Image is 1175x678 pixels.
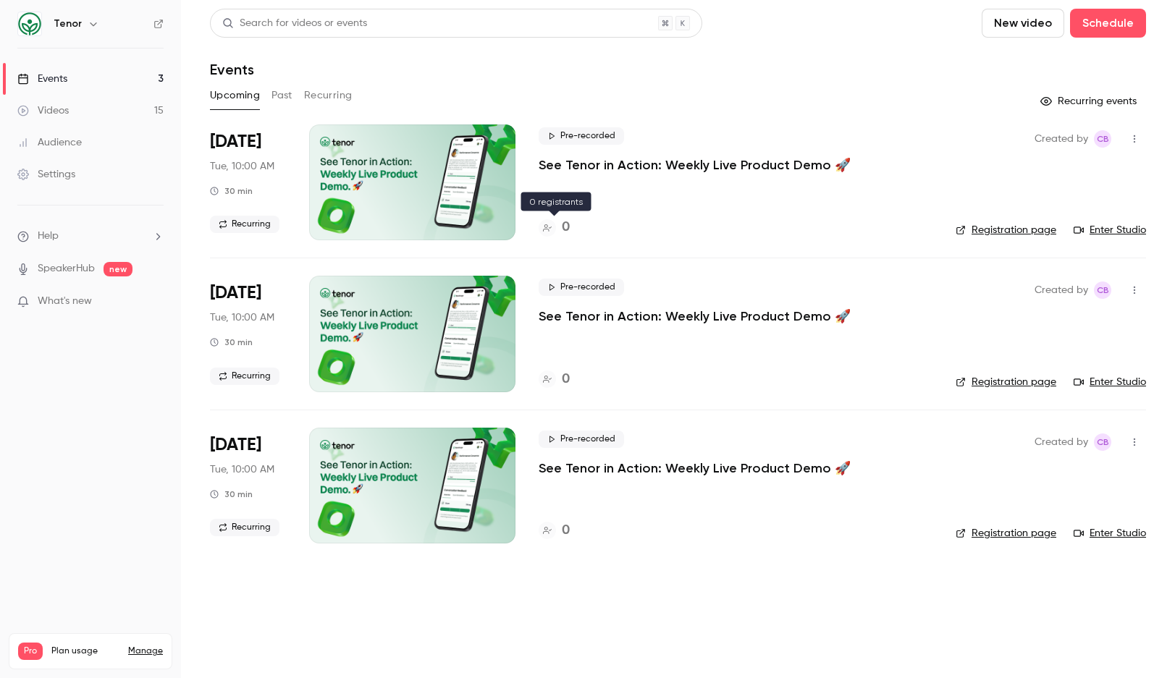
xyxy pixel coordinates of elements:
[539,218,570,237] a: 0
[210,84,260,107] button: Upcoming
[1034,90,1146,113] button: Recurring events
[210,185,253,197] div: 30 min
[539,459,851,477] a: See Tenor in Action: Weekly Live Product Demo 🚀
[210,130,261,153] span: [DATE]
[18,643,43,660] span: Pro
[1035,281,1088,299] span: Created by
[18,12,41,35] img: Tenor
[271,84,292,107] button: Past
[1035,130,1088,148] span: Created by
[17,167,75,182] div: Settings
[539,370,570,389] a: 0
[1070,9,1146,38] button: Schedule
[210,433,261,457] span: [DATE]
[210,159,274,174] span: Tue, 10:00 AM
[539,308,851,325] a: See Tenor in Action: Weekly Live Product Demo 🚀
[956,223,1056,237] a: Registration page
[222,16,367,31] div: Search for videos or events
[210,281,261,305] span: [DATE]
[38,294,92,309] span: What's new
[210,336,253,348] div: 30 min
[982,9,1064,38] button: New video
[38,261,95,276] a: SpeakerHub
[1074,375,1146,389] a: Enter Studio
[210,428,286,543] div: Oct 21 Tue, 10:00 AM (America/Los Angeles)
[210,276,286,391] div: Oct 14 Tue, 10:00 AM (America/Los Angeles)
[1094,281,1111,299] span: Chloe Beard
[1094,130,1111,148] span: Chloe Beard
[1074,223,1146,237] a: Enter Studio
[104,262,132,276] span: new
[562,370,570,389] h4: 0
[210,310,274,325] span: Tue, 10:00 AM
[210,488,253,500] div: 30 min
[210,216,279,233] span: Recurring
[17,229,164,244] li: help-dropdown-opener
[210,124,286,240] div: Oct 7 Tue, 10:00 AM (America/Los Angeles)
[210,519,279,536] span: Recurring
[38,229,59,244] span: Help
[17,72,67,86] div: Events
[210,61,254,78] h1: Events
[539,279,624,296] span: Pre-recorded
[956,375,1056,389] a: Registration page
[146,295,164,308] iframe: Noticeable Trigger
[304,84,353,107] button: Recurring
[1097,130,1109,148] span: CB
[51,645,119,657] span: Plan usage
[128,645,163,657] a: Manage
[539,156,851,174] a: See Tenor in Action: Weekly Live Product Demo 🚀
[17,135,82,150] div: Audience
[562,521,570,541] h4: 0
[1097,281,1109,299] span: CB
[539,127,624,145] span: Pre-recorded
[210,462,274,477] span: Tue, 10:00 AM
[210,368,279,385] span: Recurring
[1074,526,1146,541] a: Enter Studio
[1035,433,1088,451] span: Created by
[1094,433,1111,451] span: Chloe Beard
[17,103,69,118] div: Videos
[956,526,1056,541] a: Registration page
[54,17,82,31] h6: Tenor
[562,218,570,237] h4: 0
[1097,433,1109,451] span: CB
[539,431,624,448] span: Pre-recorded
[539,521,570,541] a: 0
